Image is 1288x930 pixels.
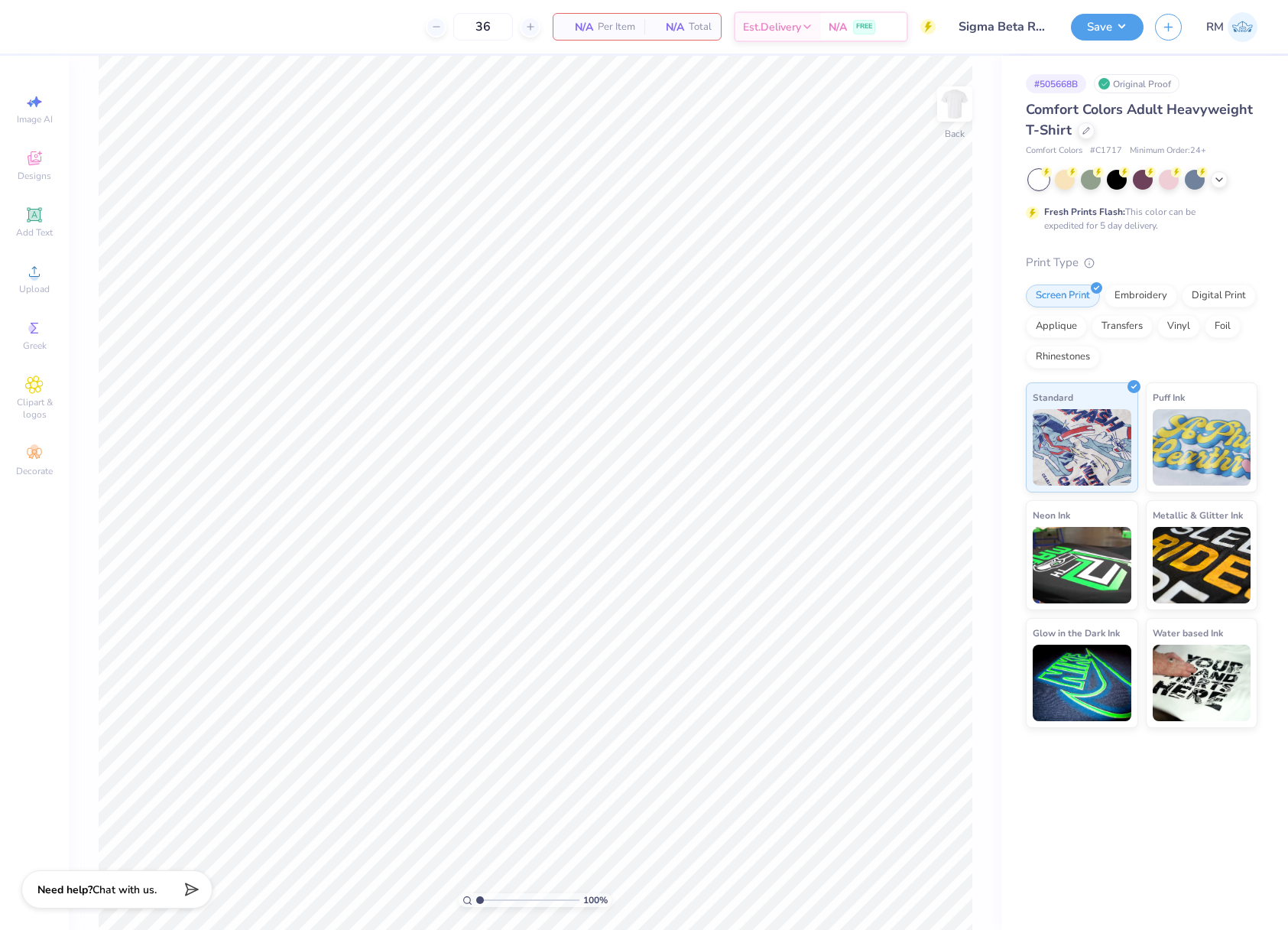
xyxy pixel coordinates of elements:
[1205,315,1241,338] div: Foil
[37,883,92,897] strong: Need help?
[16,465,53,477] span: Decorate
[1071,14,1144,41] button: Save
[1026,315,1087,338] div: Applique
[1157,315,1200,338] div: Vinyl
[1153,527,1251,603] img: Metallic & Glitter Ink
[1033,507,1070,523] span: Neon Ink
[1090,145,1122,158] span: # C1717
[945,127,965,141] div: Back
[1153,625,1223,641] span: Water based Ink
[1026,346,1100,369] div: Rhinestones
[1044,206,1125,218] strong: Fresh Prints Flash:
[743,19,801,35] span: Est. Delivery
[1033,527,1131,603] img: Neon Ink
[563,19,593,35] span: N/A
[689,19,712,35] span: Total
[1153,409,1251,486] img: Puff Ink
[1182,285,1256,307] div: Digital Print
[856,21,872,32] span: FREE
[1153,389,1185,405] span: Puff Ink
[18,170,51,182] span: Designs
[1033,389,1073,405] span: Standard
[1094,74,1179,93] div: Original Proof
[947,11,1059,42] input: Untitled Design
[598,19,635,35] span: Per Item
[1153,507,1243,523] span: Metallic & Glitter Ink
[939,89,970,119] img: Back
[1044,205,1232,232] div: This color can be expedited for 5 day delivery.
[1026,285,1100,307] div: Screen Print
[1033,625,1120,641] span: Glow in the Dark Ink
[1130,145,1206,158] span: Minimum Order: 24 +
[583,893,608,907] span: 100 %
[1033,645,1131,721] img: Glow in the Dark Ink
[1206,12,1257,42] a: RM
[16,226,53,239] span: Add Text
[1033,409,1131,486] img: Standard
[1026,145,1082,158] span: Comfort Colors
[1206,18,1224,36] span: RM
[1026,100,1253,139] span: Comfort Colors Adult Heavyweight T-Shirt
[654,19,684,35] span: N/A
[453,13,513,41] input: – –
[1026,74,1086,93] div: # 505668B
[8,396,61,421] span: Clipart & logos
[1105,285,1177,307] div: Embroidery
[17,113,53,125] span: Image AI
[1092,315,1153,338] div: Transfers
[1153,645,1251,721] img: Water based Ink
[1228,12,1257,42] img: Ronald Manipon
[829,19,847,35] span: N/A
[19,283,50,295] span: Upload
[92,883,157,897] span: Chat with us.
[23,340,47,352] span: Greek
[1026,254,1257,272] div: Print Type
